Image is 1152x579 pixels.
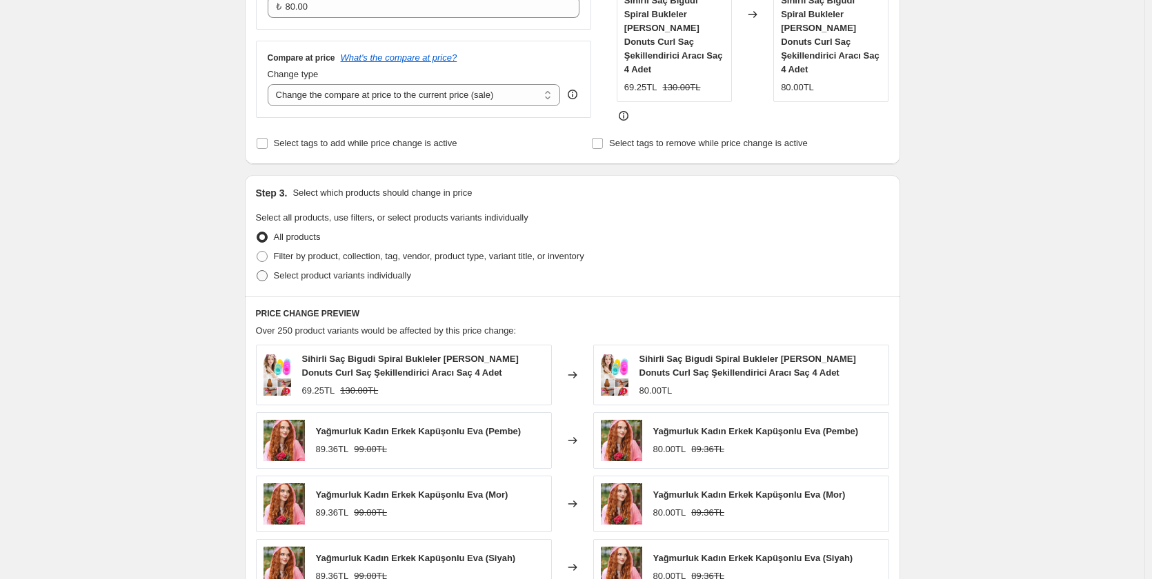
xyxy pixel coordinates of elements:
[316,426,522,436] span: Yağmurluk Kadın Erkek Kapüşonlu Eva (Pembe)
[276,1,281,12] span: ₺
[653,553,853,563] span: Yağmurluk Kadın Erkek Kapüşonlu Eva (Siyah)
[662,81,700,94] strike: 130.00TL
[341,52,457,63] button: What's the compare at price?
[268,69,319,79] span: Change type
[639,354,856,378] span: Sihirli Saç Bigudi Spiral Bukleler [PERSON_NAME] Donuts Curl Saç Şekillendirici Aracı Saç 4 Adet
[691,443,724,456] strike: 89.36TL
[316,443,349,456] div: 89.36TL
[653,426,859,436] span: Yağmurluk Kadın Erkek Kapüşonlu Eva (Pembe)
[624,81,657,94] div: 69.25TL
[781,81,814,94] div: 80.00TL
[256,325,517,336] span: Over 250 product variants would be affected by this price change:
[354,506,387,520] strike: 99.00TL
[256,212,528,223] span: Select all products, use filters, or select products variants individually
[601,354,628,396] img: 103_211a94f0-d805-4ffa-bebc-b2fe17eae9a7_80x.jpg
[354,443,387,456] strike: 99.00TL
[653,489,846,500] span: Yağmurluk Kadın Erkek Kapüşonlu Eva (Mor)
[601,420,642,461] img: yagmurluk-kadin-erkek-kapuesonlu-eva-877_80x.webp
[316,506,349,520] div: 89.36TL
[274,138,457,148] span: Select tags to add while price change is active
[264,354,291,396] img: 103_211a94f0-d805-4ffa-bebc-b2fe17eae9a7_80x.jpg
[302,384,335,398] div: 69.25TL
[274,251,584,261] span: Filter by product, collection, tag, vendor, product type, variant title, or inventory
[274,270,411,281] span: Select product variants individually
[601,483,642,525] img: yagmurluk-kadin-erkek-kapuesonlu-eva-877_80x.webp
[292,186,472,200] p: Select which products should change in price
[264,483,305,525] img: yagmurluk-kadin-erkek-kapuesonlu-eva-877_80x.webp
[274,232,321,242] span: All products
[653,506,686,520] div: 80.00TL
[256,308,889,319] h6: PRICE CHANGE PREVIEW
[609,138,808,148] span: Select tags to remove while price change is active
[302,354,519,378] span: Sihirli Saç Bigudi Spiral Bukleler [PERSON_NAME] Donuts Curl Saç Şekillendirici Aracı Saç 4 Adet
[639,384,673,398] div: 80.00TL
[264,420,305,461] img: yagmurluk-kadin-erkek-kapuesonlu-eva-877_80x.webp
[340,384,378,398] strike: 130.00TL
[268,52,335,63] h3: Compare at price
[316,553,516,563] span: Yağmurluk Kadın Erkek Kapüşonlu Eva (Siyah)
[566,88,579,101] div: help
[256,186,288,200] h2: Step 3.
[316,489,508,500] span: Yağmurluk Kadın Erkek Kapüşonlu Eva (Mor)
[653,443,686,456] div: 80.00TL
[691,506,724,520] strike: 89.36TL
